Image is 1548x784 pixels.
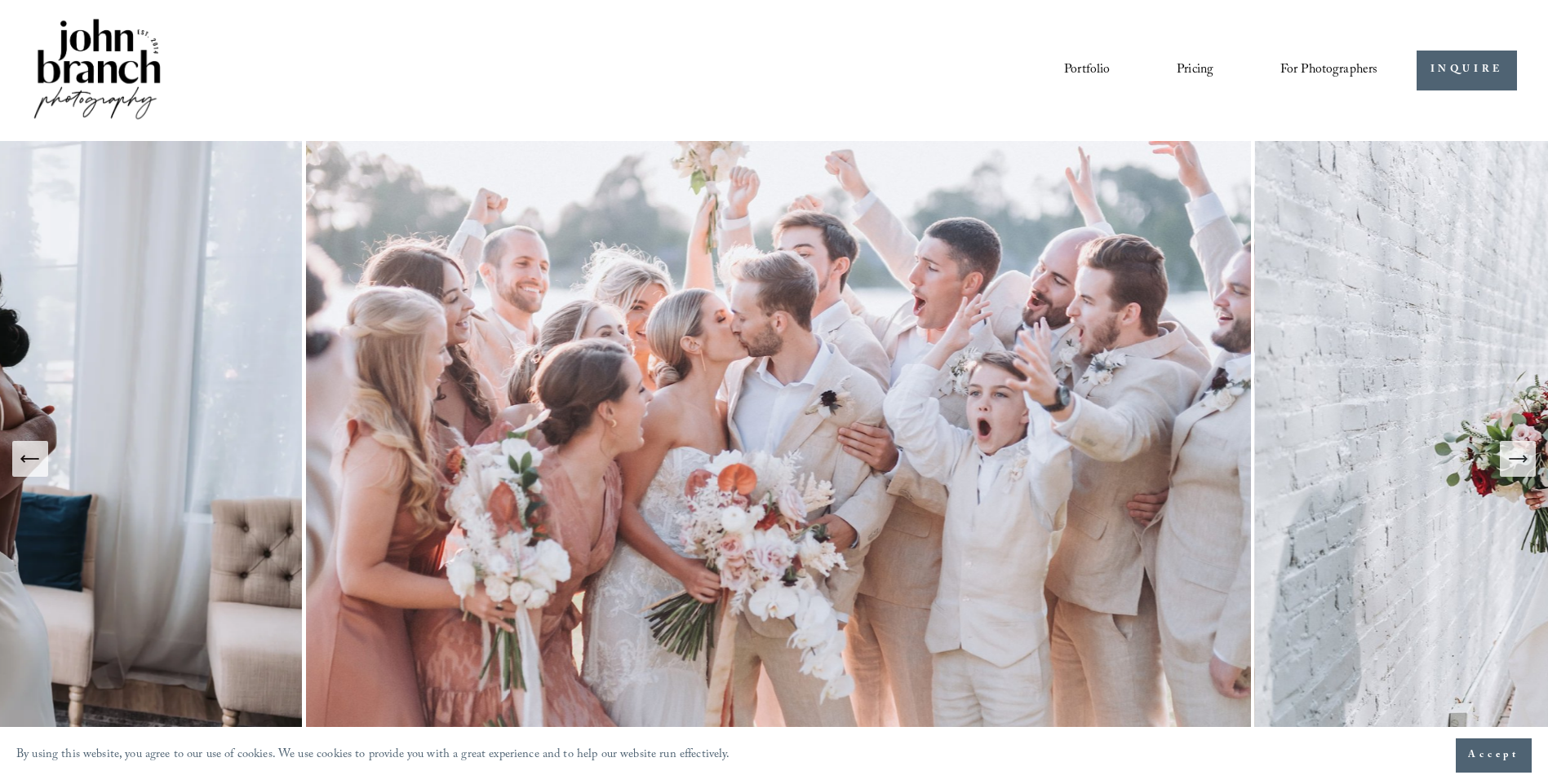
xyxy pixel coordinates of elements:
button: Previous Slide [12,441,48,477]
button: Accept [1456,738,1532,773]
a: Portfolio [1064,56,1110,84]
button: Next Slide [1500,441,1536,477]
span: For Photographers [1280,58,1378,83]
p: By using this website, you agree to our use of cookies. We use cookies to provide you with a grea... [16,744,730,768]
img: John Branch IV Photography [31,15,163,126]
a: folder dropdown [1280,56,1378,84]
a: Pricing [1177,56,1213,84]
a: INQUIRE [1417,51,1517,90]
img: A wedding party celebrating outdoors, featuring a bride and groom kissing amidst cheering bridesm... [302,141,1255,776]
span: Accept [1468,747,1519,764]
